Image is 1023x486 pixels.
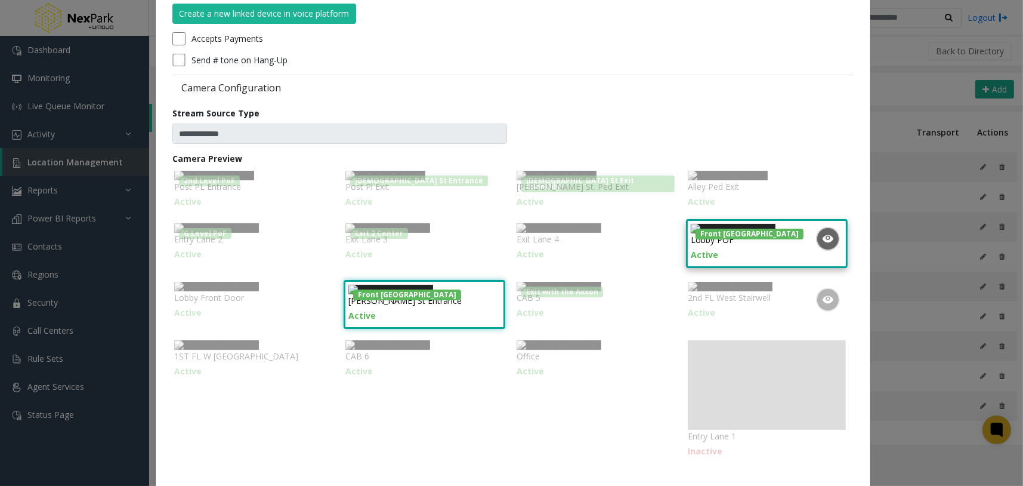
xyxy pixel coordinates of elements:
[345,171,425,180] img: Camera Preview 2
[345,350,503,362] p: CAB 6
[517,248,675,260] p: Active
[345,248,503,260] p: Active
[191,54,288,66] label: Send # tone on Hang-Up
[688,430,846,442] p: Entry Lane 1
[345,340,430,350] img: Camera Preview 41
[688,340,846,430] img: camera-preview-placeholder.jpg
[688,195,846,208] p: Active
[174,180,332,193] p: Post PL Entrance
[353,290,461,300] span: Front [GEOGRAPHIC_DATA]
[517,350,675,362] p: Office
[517,171,597,180] img: Camera Preview 3
[517,223,601,233] img: Camera Preview 34
[688,445,846,457] p: Inactive
[172,81,510,94] label: Camera Configuration
[348,294,500,307] p: [PERSON_NAME] St Entrance
[816,227,840,251] button: Open Live Preview
[521,176,675,192] span: [DEMOGRAPHIC_DATA] St Exit (Monthly)
[521,287,603,297] span: Exit with the Axxon
[816,288,840,312] button: Open Live Preview
[345,180,503,193] p: Post Pl Exit
[174,340,259,350] img: Camera Preview 40
[688,180,846,193] p: Alley Ped Exit
[345,223,430,233] img: Camera Preview 33
[174,171,254,180] img: Camera Preview 1
[345,365,503,377] p: Active
[174,233,332,245] p: Entry Lane 2
[517,306,675,319] p: Active
[345,233,503,245] p: Exit Lane 3
[350,176,488,186] span: [DEMOGRAPHIC_DATA] St Entrance
[348,309,500,322] p: Active
[172,152,242,165] label: Camera Preview
[517,195,675,208] p: Active
[174,291,332,304] p: Lobby Front Door
[174,365,332,377] p: Active
[174,306,332,319] p: Active
[691,224,775,233] img: Camera Preview 35
[174,248,332,260] p: Active
[350,228,408,239] span: Exit 2 Center
[174,223,259,233] img: Camera Preview 32
[179,176,240,186] span: 2nd Level PoF
[172,107,259,119] label: Stream Source Type
[517,291,675,304] p: CAB 5
[688,291,846,304] p: 2nd FL West Stairwell
[696,229,803,239] span: Front [GEOGRAPHIC_DATA]
[174,195,332,208] p: Active
[691,233,843,246] p: Lobby POF
[517,340,601,350] img: Camera Preview 42
[517,282,601,291] img: Camera Preview 38
[691,248,843,261] p: Active
[517,233,675,245] p: Exit Lane 4
[174,282,259,291] img: Camera Preview 36
[517,365,675,377] p: Active
[348,285,433,294] img: Camera Preview 37
[345,195,503,208] p: Active
[179,228,231,239] span: G Level PoF
[191,32,263,45] label: Accepts Payments
[688,171,768,180] img: Camera Preview 4
[174,350,332,362] p: 1ST FL W [GEOGRAPHIC_DATA]
[688,306,846,319] p: Active
[688,282,772,291] img: Camera Preview 39
[517,180,675,193] p: [PERSON_NAME] St. Ped Exit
